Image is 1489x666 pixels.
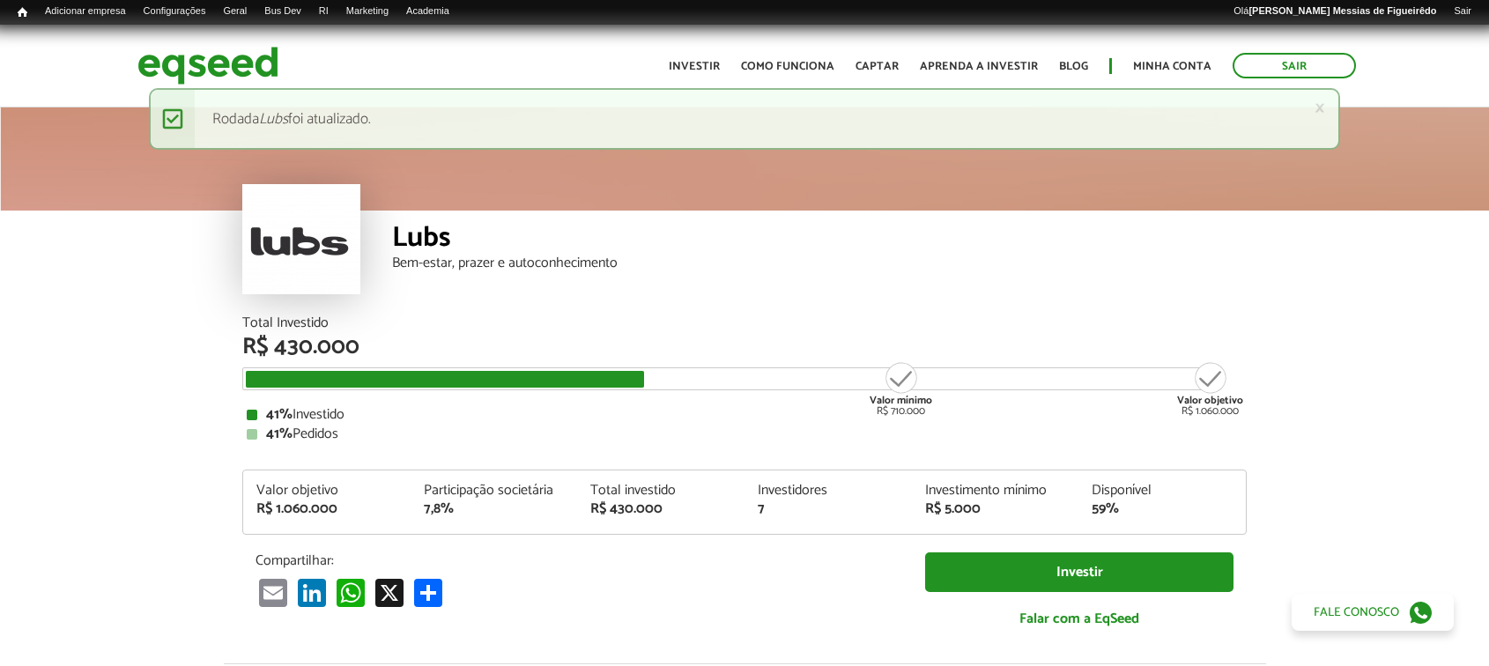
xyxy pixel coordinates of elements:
[1092,484,1233,498] div: Disponível
[1225,4,1445,18] a: Olá[PERSON_NAME] Messias de Figueirêdo
[856,61,899,72] a: Captar
[310,4,337,18] a: RI
[925,502,1066,516] div: R$ 5.000
[247,408,1242,422] div: Investido
[214,4,256,18] a: Geral
[256,552,899,569] p: Compartilhar:
[9,4,36,21] a: Início
[392,256,1247,270] div: Bem-estar, prazer e autoconhecimento
[758,484,899,498] div: Investidores
[590,502,731,516] div: R$ 430.000
[337,4,397,18] a: Marketing
[18,6,27,18] span: Início
[925,484,1066,498] div: Investimento mínimo
[920,61,1038,72] a: Aprenda a investir
[741,61,834,72] a: Como funciona
[135,4,215,18] a: Configurações
[256,502,397,516] div: R$ 1.060.000
[1445,4,1480,18] a: Sair
[397,4,458,18] a: Academia
[372,578,407,607] a: X
[247,427,1242,441] div: Pedidos
[669,61,720,72] a: Investir
[36,4,135,18] a: Adicionar empresa
[256,484,397,498] div: Valor objetivo
[925,552,1233,592] a: Investir
[242,316,1247,330] div: Total Investido
[1177,392,1243,409] strong: Valor objetivo
[392,224,1247,256] div: Lubs
[868,360,934,417] div: R$ 710.000
[1292,594,1454,631] a: Fale conosco
[424,484,565,498] div: Participação societária
[137,42,278,89] img: EqSeed
[256,578,291,607] a: Email
[149,88,1340,150] div: Rodada foi atualizado.
[411,578,446,607] a: Compartilhar
[333,578,368,607] a: WhatsApp
[266,422,293,446] strong: 41%
[758,502,899,516] div: 7
[1177,360,1243,417] div: R$ 1.060.000
[590,484,731,498] div: Total investido
[242,336,1247,359] div: R$ 430.000
[424,502,565,516] div: 7,8%
[1315,99,1325,117] a: ×
[1059,61,1088,72] a: Blog
[870,392,932,409] strong: Valor mínimo
[925,601,1233,637] a: Falar com a EqSeed
[259,107,288,131] em: Lubs
[266,403,293,426] strong: 41%
[1133,61,1211,72] a: Minha conta
[1233,53,1356,78] a: Sair
[294,578,330,607] a: LinkedIn
[1092,502,1233,516] div: 59%
[256,4,310,18] a: Bus Dev
[1248,5,1436,16] strong: [PERSON_NAME] Messias de Figueirêdo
